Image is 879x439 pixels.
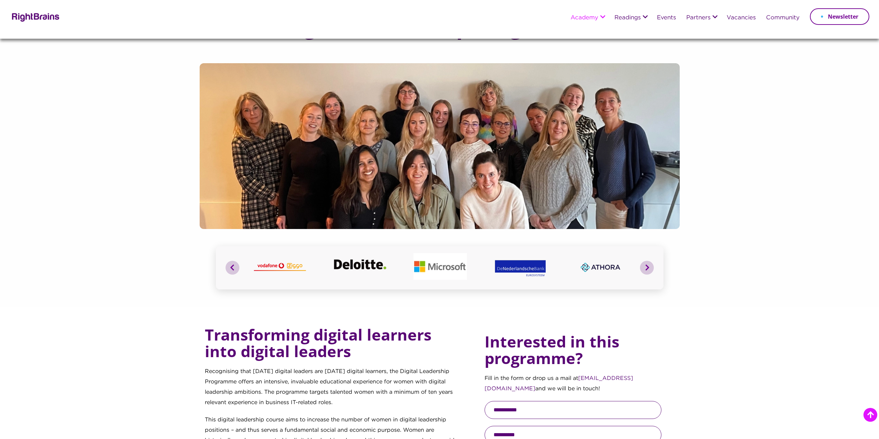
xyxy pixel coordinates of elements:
p: Fill in the form or drop us a mail at and we will be in touch! [485,373,661,401]
a: Events [657,15,676,21]
a: Academy [571,15,598,21]
img: Rightbrains [10,12,60,22]
a: Vacancies [727,15,756,21]
button: Previous [226,261,239,275]
h4: Interested in this programme? [485,326,661,373]
button: Next [640,261,654,275]
p: Recognising that [DATE] digital leaders are [DATE] digital learners, the Digital Leadership Progr... [205,366,462,415]
a: [EMAIL_ADDRESS][DOMAIN_NAME] [485,376,633,391]
a: Readings [614,15,641,21]
a: Community [766,15,800,21]
a: Newsletter [810,8,869,25]
h4: Transforming digital learners into digital leaders [205,326,462,366]
a: Partners [686,15,710,21]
